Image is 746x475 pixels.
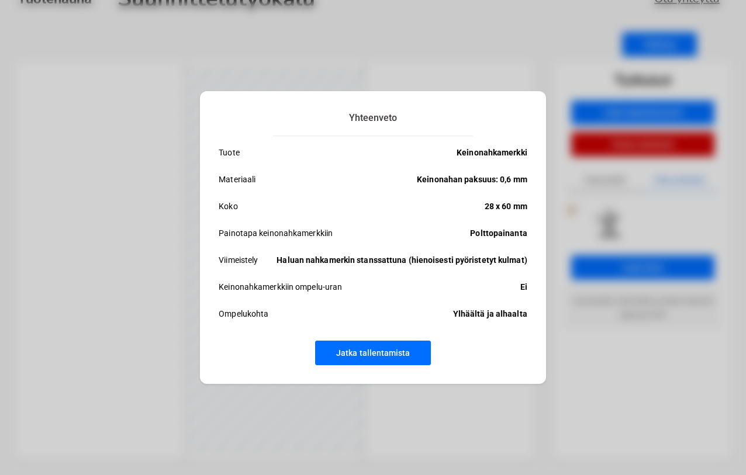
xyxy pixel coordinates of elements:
[470,226,527,240] p: Polttopainanta
[219,172,255,186] p: Materiaali
[219,199,237,213] p: Koko
[219,145,240,160] p: Tuote
[485,199,527,213] p: 28 x 60 mm
[219,226,333,240] p: Painotapa keinonahkamerkkiin
[273,110,474,136] h3: Yhteenveto
[219,280,342,294] p: Keinonahkamerkkiin ompelu-uran
[277,253,527,267] p: Haluan nahkamerkin stanssattuna (hienoisesti pyöristetyt kulmat)
[520,280,527,294] p: Ei
[219,253,258,267] p: Viimeistely
[219,307,268,321] p: Ompelukohta
[417,172,527,186] p: Keinonahan paksuus: 0,6 mm
[457,145,527,160] p: Keinonahkamerkki
[315,341,431,365] button: Jatka tallentamista
[453,307,527,321] p: Ylhäältä ja alhaalta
